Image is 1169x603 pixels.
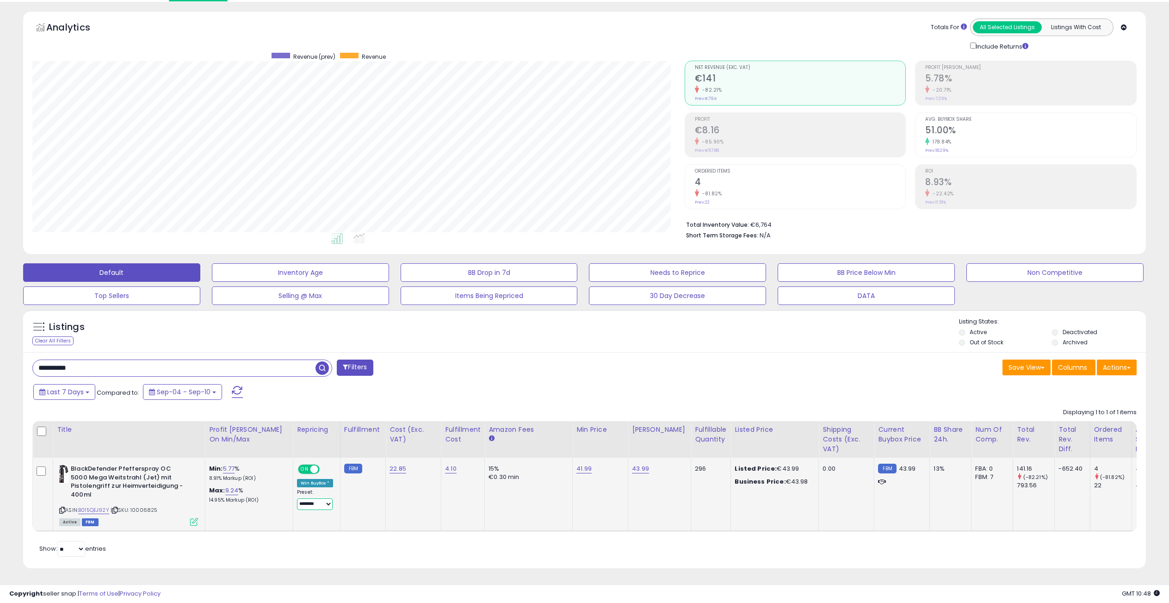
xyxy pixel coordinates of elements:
[47,387,84,397] span: Last 7 Days
[925,65,1136,70] span: Profit [PERSON_NAME]
[32,336,74,345] div: Clear All Filters
[589,286,766,305] button: 30 Day Decrease
[143,384,222,400] button: Sep-04 - Sep-10
[337,360,373,376] button: Filters
[1094,481,1132,490] div: 22
[445,464,457,473] a: 4.10
[695,73,906,86] h2: €141
[589,263,766,282] button: Needs to Reprice
[934,425,967,444] div: BB Share 24h.
[1063,408,1137,417] div: Displaying 1 to 1 of 1 items
[823,425,870,454] div: Shipping Costs (Exc. VAT)
[966,263,1144,282] button: Non Competitive
[489,473,565,481] div: €0.30 min
[209,486,225,495] b: Max:
[925,125,1136,137] h2: 51.00%
[899,464,916,473] span: 43.99
[1100,473,1125,481] small: (-81.82%)
[963,41,1039,51] div: Include Returns
[46,21,108,36] h5: Analytics
[878,464,896,473] small: FBM
[49,321,85,334] h5: Listings
[489,465,565,473] div: 15%
[23,263,200,282] button: Default
[1058,363,1087,372] span: Columns
[1094,465,1132,473] div: 4
[970,328,987,336] label: Active
[209,425,289,444] div: Profit [PERSON_NAME] on Min/Max
[735,465,811,473] div: €43.99
[695,117,906,122] span: Profit
[33,384,95,400] button: Last 7 Days
[931,23,967,32] div: Totals For
[23,286,200,305] button: Top Sellers
[445,425,481,444] div: Fulfillment Cost
[695,169,906,174] span: Ordered Items
[82,518,99,526] span: FBM
[778,286,955,305] button: DATA
[390,425,437,444] div: Cost (Exc. VAT)
[1122,589,1160,598] span: 2025-09-18 10:48 GMT
[489,425,569,435] div: Amazon Fees
[576,425,624,435] div: Min Price
[205,421,293,458] th: The percentage added to the cost of goods (COGS) that forms the calculator for Min & Max prices.
[735,477,786,486] b: Business Price:
[59,518,80,526] span: All listings currently available for purchase on Amazon
[209,497,286,504] p: 14.95% Markup (ROI)
[1097,360,1137,375] button: Actions
[225,486,239,495] a: 9.24
[695,199,710,205] small: Prev: 22
[929,190,954,197] small: -22.42%
[489,435,494,443] small: Amazon Fees.
[1094,425,1128,444] div: Ordered Items
[695,177,906,189] h2: 4
[1058,425,1086,454] div: Total Rev. Diff.
[925,199,946,205] small: Prev: 11.51%
[686,231,758,239] b: Short Term Storage Fees:
[959,317,1146,326] p: Listing States:
[1017,481,1054,490] div: 793.56
[157,387,210,397] span: Sep-04 - Sep-10
[1063,338,1088,346] label: Archived
[209,464,223,473] b: Min:
[735,478,811,486] div: €43.98
[1052,360,1095,375] button: Columns
[975,425,1009,444] div: Num of Comp.
[632,464,649,473] a: 43.99
[209,486,286,504] div: %
[401,286,578,305] button: Items Being Repriced
[823,465,867,473] div: 0.00
[1023,473,1048,481] small: (-82.21%)
[699,190,722,197] small: -81.82%
[695,65,906,70] span: Net Revenue (Exc. VAT)
[695,148,719,153] small: Prev: €57.88
[699,138,724,145] small: -85.90%
[97,388,139,397] span: Compared to:
[695,125,906,137] h2: €8.16
[57,425,201,435] div: Title
[111,506,158,514] span: | SKU: 10006825
[925,169,1136,174] span: ROI
[699,87,722,93] small: -82.21%
[78,506,109,514] a: B015QEJ92Y
[293,53,335,61] span: Revenue (prev)
[778,263,955,282] button: BB Price Below Min
[209,475,286,482] p: 8.91% Markup (ROI)
[297,425,336,435] div: Repricing
[390,464,406,473] a: 22.85
[209,465,286,482] div: %
[686,218,1130,230] li: €6,764
[925,117,1136,122] span: Avg. Buybox Share
[212,286,389,305] button: Selling @ Max
[1058,465,1082,473] div: -652.40
[1063,328,1097,336] label: Deactivated
[1041,21,1110,33] button: Listings With Cost
[297,489,333,510] div: Preset:
[934,465,964,473] div: 13%
[929,138,952,145] small: 178.84%
[297,479,333,487] div: Win BuyBox *
[9,590,161,598] div: seller snap | |
[1017,465,1054,473] div: 141.16
[344,464,362,473] small: FBM
[344,425,382,435] div: Fulfillment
